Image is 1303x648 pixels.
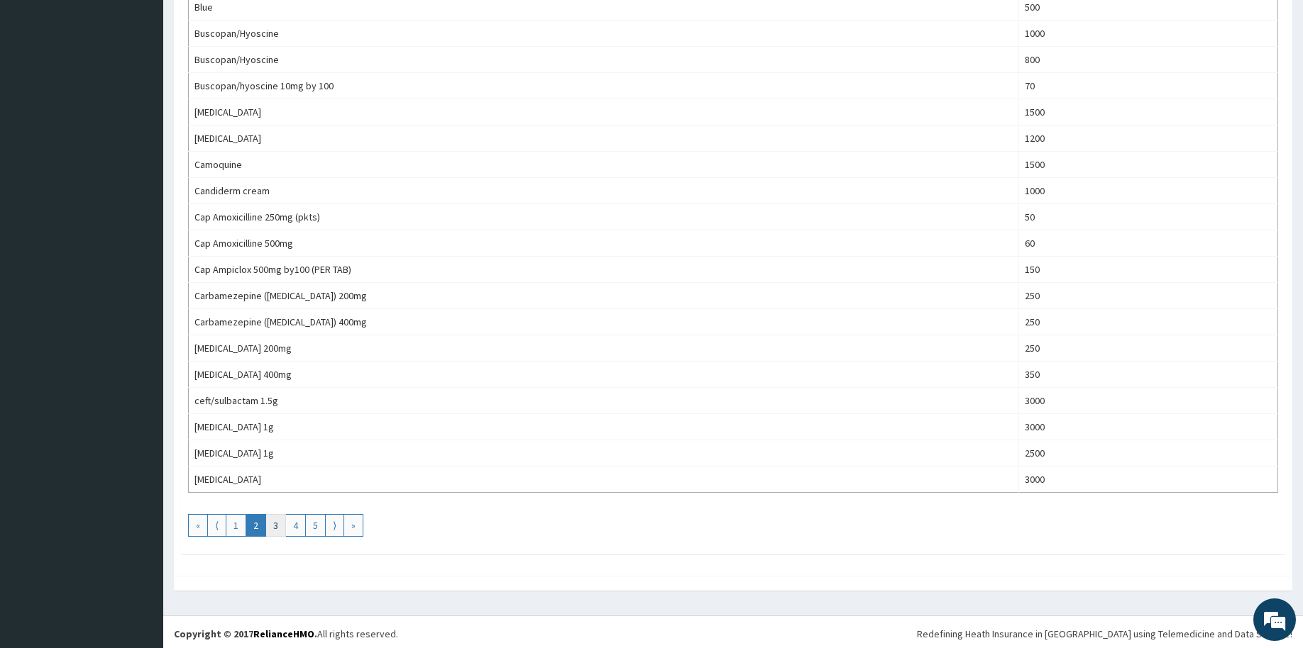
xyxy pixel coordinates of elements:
[265,514,286,537] a: Go to page number 3
[7,387,270,437] textarea: Type your message and hit 'Enter'
[233,7,267,41] div: Minimize live chat window
[1019,204,1278,230] td: 50
[1019,178,1278,204] td: 1000
[189,152,1019,178] td: Camoquine
[1019,73,1278,99] td: 70
[285,514,306,537] a: Go to page number 4
[305,514,326,537] a: Go to page number 5
[189,414,1019,440] td: [MEDICAL_DATA] 1g
[174,627,317,640] strong: Copyright © 2017 .
[189,335,1019,362] td: [MEDICAL_DATA] 200mg
[1019,257,1278,283] td: 150
[325,514,344,537] a: Go to next page
[1019,440,1278,467] td: 2500
[189,230,1019,257] td: Cap Amoxicilline 500mg
[189,467,1019,493] td: [MEDICAL_DATA]
[917,627,1292,641] div: Redefining Heath Insurance in [GEOGRAPHIC_DATA] using Telemedicine and Data Science!
[189,125,1019,152] td: [MEDICAL_DATA]
[189,47,1019,73] td: Buscopan/Hyoscine
[189,21,1019,47] td: Buscopan/Hyoscine
[189,283,1019,309] td: Carbamezepine ([MEDICAL_DATA]) 200mg
[189,204,1019,230] td: Cap Amoxicilline 250mg (pkts)
[1019,230,1278,257] td: 60
[1019,152,1278,178] td: 1500
[189,178,1019,204] td: Candiderm cream
[1019,362,1278,388] td: 350
[1019,125,1278,152] td: 1200
[1019,47,1278,73] td: 800
[1019,21,1278,47] td: 1000
[1019,467,1278,493] td: 3000
[189,257,1019,283] td: Cap Ampiclox 500mg by100 (PER TAB)
[226,514,246,537] a: Go to page number 1
[1019,283,1278,309] td: 250
[253,627,314,640] a: RelianceHMO
[74,79,238,98] div: Chat with us now
[189,388,1019,414] td: ceft/sulbactam 1.5g
[1019,99,1278,125] td: 1500
[26,71,57,106] img: d_794563401_company_1708531726252_794563401
[189,309,1019,335] td: Carbamezepine ([MEDICAL_DATA]) 400mg
[189,99,1019,125] td: [MEDICAL_DATA]
[1019,335,1278,362] td: 250
[189,440,1019,467] td: [MEDICAL_DATA] 1g
[82,179,196,322] span: We're online!
[189,73,1019,99] td: Buscopan/hyoscine 10mg by 100
[343,514,363,537] a: Go to last page
[1019,309,1278,335] td: 250
[188,514,208,537] a: Go to first page
[1019,414,1278,440] td: 3000
[246,514,266,537] a: Go to page number 2
[1019,388,1278,414] td: 3000
[207,514,226,537] a: Go to previous page
[189,362,1019,388] td: [MEDICAL_DATA] 400mg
